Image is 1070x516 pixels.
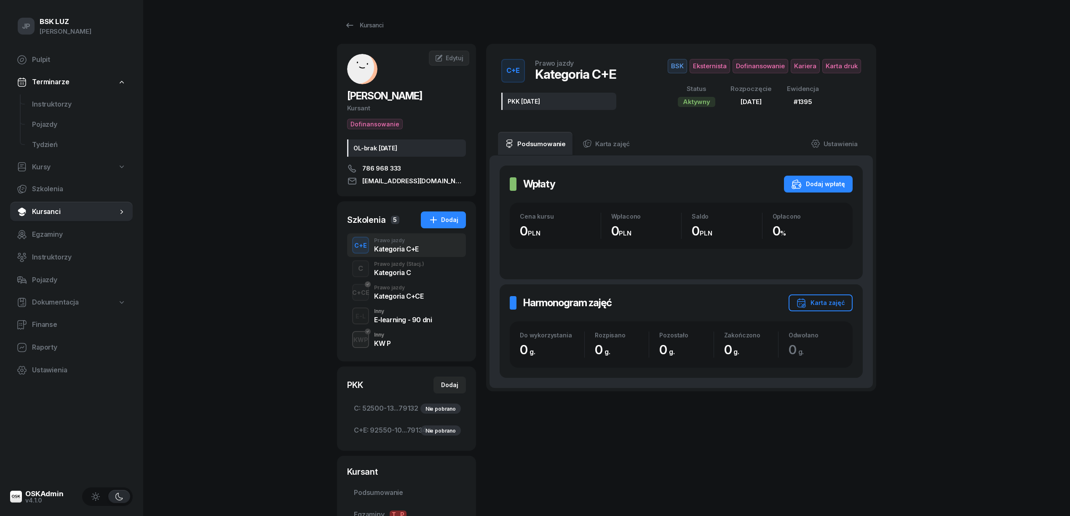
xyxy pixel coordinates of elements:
[32,319,126,330] span: Finanse
[374,309,432,314] div: Inny
[354,403,361,414] span: C:
[692,213,762,220] div: Saldo
[345,20,383,30] div: Kursanci
[433,377,466,393] button: Dodaj
[32,184,126,195] span: Szkolenia
[347,466,466,478] div: Kursant
[784,176,853,192] button: Dodaj wpłatę
[362,163,401,174] span: 786 968 333
[10,293,133,312] a: Dokumentacja
[428,215,458,225] div: Dodaj
[32,297,79,308] span: Dokumentacja
[501,59,525,83] button: C+E
[374,332,391,337] div: Inny
[347,176,466,186] a: [EMAIL_ADDRESS][DOMAIN_NAME]
[347,398,466,419] a: C:52500-13...79132Nie pobrano
[804,132,864,155] a: Ustawienia
[733,348,739,356] small: g.
[391,216,399,224] span: 5
[595,332,649,339] div: Rozpisano
[796,298,845,308] div: Karta zajęć
[429,51,469,66] a: Edytuj
[349,287,373,298] div: C+CE
[611,213,682,220] div: Wpłacono
[10,225,133,245] a: Egzaminy
[10,179,133,199] a: Szkolenia
[32,365,126,376] span: Ustawienia
[10,72,133,92] a: Terminarze
[25,115,133,135] a: Pojazdy
[10,247,133,267] a: Instruktorzy
[503,64,523,78] div: C+E
[374,316,432,323] div: E-learning - 90 dni
[787,83,819,94] div: Ewidencja
[535,60,574,67] div: Prawo jazdy
[25,94,133,115] a: Instruktorzy
[407,262,424,267] span: (Stacj.)
[10,270,133,290] a: Pojazdy
[32,229,126,240] span: Egzaminy
[678,97,715,107] div: Aktywny
[347,103,466,114] div: Kursant
[352,331,369,348] button: KWP
[733,59,788,73] span: Dofinansowanie
[374,285,423,290] div: Prawo jazdy
[347,90,422,102] span: [PERSON_NAME]
[32,206,118,217] span: Kursanci
[441,380,458,390] div: Dodaj
[40,18,91,25] div: BSK LUZ
[700,229,712,237] small: PLN
[362,176,466,186] span: [EMAIL_ADDRESS][DOMAIN_NAME]
[669,348,675,356] small: g.
[789,332,843,339] div: Odwołano
[520,223,601,239] div: 0
[32,54,126,65] span: Pulpit
[10,202,133,222] a: Kursanci
[528,229,540,237] small: PLN
[374,246,419,252] div: Kategoria C+E
[576,132,637,155] a: Karta zajęć
[520,332,584,339] div: Do wykorzystania
[798,348,804,356] small: g.
[32,119,126,130] span: Pojazdy
[498,132,572,155] a: Podsumowanie
[352,237,369,254] button: C+E
[724,342,744,357] span: 0
[421,211,466,228] button: Dodaj
[773,213,843,220] div: Opłacono
[347,304,466,328] button: E-LInnyE-learning - 90 dni
[347,420,466,441] a: C+E:92550-10...79134Nie pobrano
[668,59,861,73] button: BSKEksternistaDofinansowanieKarieraKarta druk
[352,260,369,277] button: C
[678,83,715,94] div: Status
[690,59,730,73] span: Eksternista
[374,293,423,299] div: Kategoria C+CE
[10,360,133,380] a: Ustawienia
[724,332,778,339] div: Zakończono
[354,403,459,414] span: 52500-13...79132
[446,54,463,61] span: Edytuj
[347,328,466,351] button: KWPInnyKW P
[347,119,403,129] button: Dofinansowanie
[789,294,853,311] button: Karta zajęć
[347,379,363,391] div: PKK
[692,223,762,239] div: 0
[25,497,64,503] div: v4.1.0
[10,158,133,177] a: Kursy
[10,337,133,358] a: Raporty
[32,99,126,110] span: Instruktorzy
[10,491,22,503] img: logo-xs@2x.png
[619,229,631,237] small: PLN
[347,214,386,226] div: Szkolenia
[374,340,391,347] div: KW P
[523,296,612,310] h2: Harmonogram zajęć
[659,332,713,339] div: Pozostało
[789,342,808,357] span: 0
[659,342,713,358] div: 0
[374,262,424,267] div: Prawo jazdy
[352,307,369,324] button: E-L
[611,223,682,239] div: 0
[32,275,126,286] span: Pojazdy
[40,26,91,37] div: [PERSON_NAME]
